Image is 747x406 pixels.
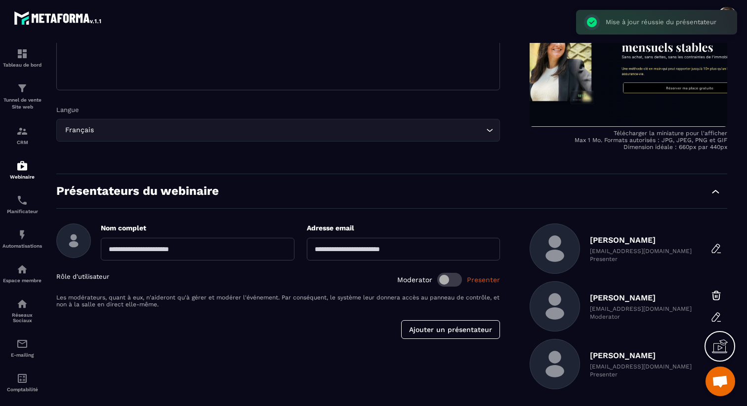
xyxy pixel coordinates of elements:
a: formationformationCRM [2,118,42,152]
a: schedulerschedulerPlanificateur [2,187,42,221]
p: Comptabilité [2,387,42,392]
p: Tunnel de vente Site web [2,97,42,111]
span: Moderator [397,276,432,284]
img: formation [16,48,28,60]
div: Ouvrir le chat [705,367,735,396]
p: Rôle d'utilisateur [56,273,109,287]
p: Nom complet [101,223,294,233]
p: Planificateur [2,209,42,214]
img: automations [16,229,28,241]
img: automations [16,263,28,275]
p: Automatisations [2,243,42,249]
span: Presenter [467,276,500,284]
p: E-mailing [2,352,42,358]
a: formationformationTunnel de vente Site web [2,75,42,118]
img: email [16,338,28,350]
a: automationsautomationsAutomatisations [2,221,42,256]
a: automationsautomationsEspace membre [2,256,42,291]
button: Ajouter un présentateur [401,320,500,339]
p: [EMAIL_ADDRESS][DOMAIN_NAME] [590,305,692,312]
a: formationformationTableau de bord [2,40,42,75]
p: Webinaire [2,174,42,180]
p: Les modérateurs, quant à eux, n'aideront qu'à gérer et modérer l'événement. Par conséquent, le sy... [56,294,500,308]
img: accountant [16,372,28,384]
p: Réseaux Sociaux [2,312,42,323]
p: Max 1 Mo. Formats autorisés : JPG, JPEG, PNG et GIF [530,137,727,144]
img: formation [16,82,28,94]
input: Search for option [96,125,484,136]
p: Espace membre [2,278,42,283]
p: [EMAIL_ADDRESS][DOMAIN_NAME] [590,248,692,255]
img: logo [14,9,103,27]
p: Presenter [590,371,692,378]
p: Presenter [590,256,692,262]
img: formation [16,125,28,137]
p: [EMAIL_ADDRESS][DOMAIN_NAME] [590,363,692,370]
a: accountantaccountantComptabilité [2,365,42,400]
p: Moderator [590,313,692,320]
p: Présentateurs du webinaire [56,184,219,198]
img: automations [16,160,28,172]
p: [PERSON_NAME] [590,351,692,360]
p: Dimension idéale : 660px par 440px [530,144,727,150]
span: Français [63,125,96,136]
img: scheduler [16,194,28,206]
p: [PERSON_NAME] [590,235,692,245]
p: Télécharger la miniature pour l'afficher [530,130,727,137]
p: [PERSON_NAME] [590,293,692,302]
p: CRM [2,140,42,145]
a: automationsautomationsWebinaire [2,152,42,187]
a: emailemailE-mailing [2,331,42,365]
p: Adresse email [307,223,500,233]
div: Search for option [56,119,500,142]
img: social-network [16,298,28,310]
label: Langue [56,106,79,113]
a: social-networksocial-networkRéseaux Sociaux [2,291,42,331]
p: Tableau de bord [2,62,42,68]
